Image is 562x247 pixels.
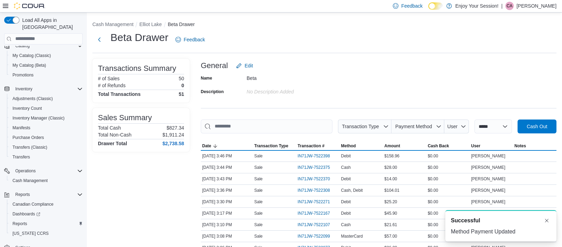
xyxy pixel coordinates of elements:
[385,199,397,205] span: $25.20
[254,165,263,170] p: Sale
[10,133,83,142] span: Purchase Orders
[341,176,351,182] span: Debit
[298,175,337,183] button: IN71JW-7522370
[341,143,356,149] span: Method
[254,199,263,205] p: Sale
[298,153,330,159] span: IN71JW-7522398
[201,75,212,81] label: Name
[7,219,85,229] button: Reports
[15,86,32,92] span: Inventory
[14,2,45,9] img: Cova
[13,211,40,217] span: Dashboards
[10,143,50,151] a: Transfers (Classic)
[202,143,211,149] span: Date
[181,83,184,88] p: 0
[341,211,351,216] span: Debit
[385,165,397,170] span: $28.00
[13,115,65,121] span: Inventory Manager (Classic)
[10,176,83,185] span: Cash Management
[13,42,83,50] span: Catalog
[13,190,83,199] span: Reports
[395,124,432,129] span: Payment Method
[7,51,85,60] button: My Catalog (Classic)
[341,222,351,228] span: Cash
[13,190,33,199] button: Reports
[391,120,444,133] button: Payment Method
[254,143,288,149] span: Transaction Type
[92,21,556,29] nav: An example of EuiBreadcrumbs
[10,200,83,208] span: Canadian Compliance
[7,123,85,133] button: Manifests
[13,125,30,131] span: Manifests
[426,142,470,150] button: Cash Back
[10,71,36,79] a: Promotions
[201,120,332,133] input: This is a search bar. As you type, the results lower in the page will automatically filter.
[10,61,83,69] span: My Catalog (Beta)
[13,221,27,227] span: Reports
[10,220,30,228] a: Reports
[10,220,83,228] span: Reports
[7,133,85,142] button: Purchase Orders
[385,222,397,228] span: $21.61
[10,114,83,122] span: Inventory Manager (Classic)
[298,198,337,206] button: IN71JW-7522271
[426,198,470,206] div: $0.00
[253,142,296,150] button: Transaction Type
[340,142,383,150] button: Method
[245,62,253,69] span: Edit
[471,199,505,205] span: [PERSON_NAME]
[98,132,132,138] h6: Total Non-Cash
[471,165,505,170] span: [PERSON_NAME]
[254,222,263,228] p: Sale
[13,145,47,150] span: Transfers (Classic)
[516,2,556,10] p: [PERSON_NAME]
[426,175,470,183] div: $0.00
[1,41,85,51] button: Catalog
[10,153,33,161] a: Transfers
[10,200,56,208] a: Canadian Compliance
[13,135,44,140] span: Purchase Orders
[13,154,30,160] span: Transfers
[13,167,83,175] span: Operations
[385,188,399,193] span: $104.01
[341,165,351,170] span: Cash
[19,17,83,31] span: Load All Apps in [GEOGRAPHIC_DATA]
[7,142,85,152] button: Transfers (Classic)
[7,113,85,123] button: Inventory Manager (Classic)
[92,22,133,27] button: Cash Management
[7,152,85,162] button: Transfers
[383,142,427,150] button: Amount
[13,53,51,58] span: My Catalog (Classic)
[179,91,184,97] h4: 51
[10,210,83,218] span: Dashboards
[471,153,505,159] span: [PERSON_NAME]
[513,142,556,150] button: Notes
[471,188,505,193] span: [PERSON_NAME]
[10,61,49,69] a: My Catalog (Beta)
[13,85,83,93] span: Inventory
[13,167,39,175] button: Operations
[201,209,253,217] div: [DATE] 3:17 PM
[298,188,330,193] span: IN71JW-7522308
[298,176,330,182] span: IN71JW-7522370
[254,176,263,182] p: Sale
[298,199,330,205] span: IN71JW-7522271
[254,233,263,239] p: Sale
[98,83,125,88] h6: # of Refunds
[13,96,53,101] span: Adjustments (Classic)
[298,232,337,240] button: IN71JW-7522099
[201,198,253,206] div: [DATE] 3:30 PM
[201,163,253,172] div: [DATE] 3:44 PM
[98,91,141,97] h4: Total Transactions
[13,231,49,236] span: [US_STATE] CCRS
[444,120,469,133] button: User
[543,216,551,225] button: Dismiss toast
[98,76,119,81] h6: # of Sales
[247,73,340,81] div: Beta
[447,124,458,129] span: User
[7,199,85,209] button: Canadian Compliance
[179,76,184,81] p: 50
[7,94,85,104] button: Adjustments (Classic)
[13,201,53,207] span: Canadian Compliance
[296,142,340,150] button: Transaction #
